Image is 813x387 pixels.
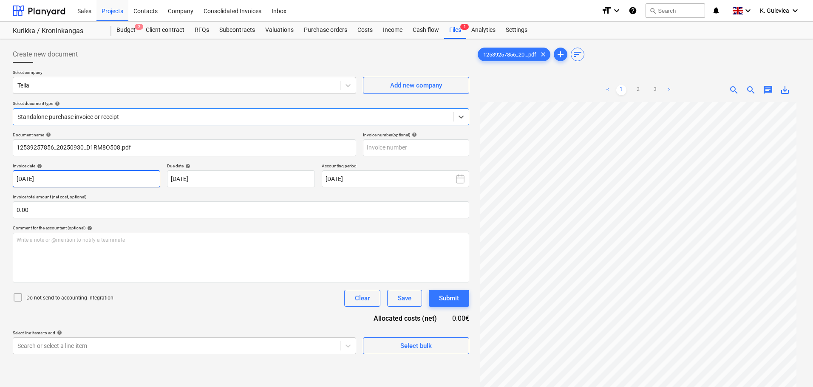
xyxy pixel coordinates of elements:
[322,170,469,187] button: [DATE]
[633,85,643,95] a: Page 2
[601,6,612,16] i: format_size
[190,22,214,39] a: RFQs
[555,49,566,59] span: add
[13,101,469,106] div: Select document type
[363,139,469,156] input: Invoice number
[184,164,190,169] span: help
[13,170,160,187] input: Invoice date not specified
[790,6,800,16] i: keyboard_arrow_down
[35,164,42,169] span: help
[299,22,352,39] a: Purchase orders
[167,163,314,169] div: Due date
[664,85,674,95] a: Next page
[260,22,299,39] a: Valuations
[729,85,739,95] span: zoom_in
[763,85,773,95] span: chat
[650,85,660,95] a: Page 3
[13,70,356,77] p: Select company
[439,293,459,304] div: Submit
[13,27,101,36] div: Kurikka / Kroninkangas
[363,337,469,354] button: Select bulk
[378,22,408,39] a: Income
[85,226,92,231] span: help
[760,7,789,14] span: K. Gulevica
[26,294,113,302] p: Do not send to accounting integration
[410,132,417,137] span: help
[13,139,356,156] input: Document name
[135,24,143,30] span: 2
[400,340,432,351] div: Select bulk
[646,3,705,18] button: Search
[460,24,469,30] span: 1
[466,22,501,39] a: Analytics
[352,22,378,39] a: Costs
[387,290,422,307] button: Save
[780,85,790,95] span: save_alt
[603,85,613,95] a: Previous page
[344,290,380,307] button: Clear
[363,77,469,94] button: Add new company
[538,49,548,59] span: clear
[55,330,62,335] span: help
[359,314,450,323] div: Allocated costs (net)
[612,6,622,16] i: keyboard_arrow_down
[743,6,753,16] i: keyboard_arrow_down
[322,163,469,170] p: Accounting period
[649,7,656,14] span: search
[429,290,469,307] button: Submit
[13,201,469,218] input: Invoice total amount (net cost, optional)
[363,132,469,138] div: Invoice number (optional)
[408,22,444,39] a: Cash flow
[398,293,411,304] div: Save
[44,132,51,137] span: help
[141,22,190,39] a: Client contract
[712,6,720,16] i: notifications
[390,80,442,91] div: Add new company
[13,194,469,201] p: Invoice total amount (net cost, optional)
[13,225,469,231] div: Comment for the accountant (optional)
[214,22,260,39] a: Subcontracts
[444,22,466,39] div: Files
[771,346,813,387] iframe: Chat Widget
[478,48,550,61] div: 12539257856_20...pdf
[355,293,370,304] div: Clear
[13,163,160,169] div: Invoice date
[746,85,756,95] span: zoom_out
[13,132,356,138] div: Document name
[111,22,141,39] div: Budget
[111,22,141,39] a: Budget2
[167,170,314,187] input: Due date not specified
[629,6,637,16] i: Knowledge base
[501,22,533,39] a: Settings
[13,330,356,336] div: Select line-items to add
[450,314,469,323] div: 0.00€
[13,49,78,59] span: Create new document
[53,101,60,106] span: help
[616,85,626,95] a: Page 1 is your current page
[444,22,466,39] a: Files1
[478,51,541,58] span: 12539257856_20...pdf
[572,49,583,59] span: sort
